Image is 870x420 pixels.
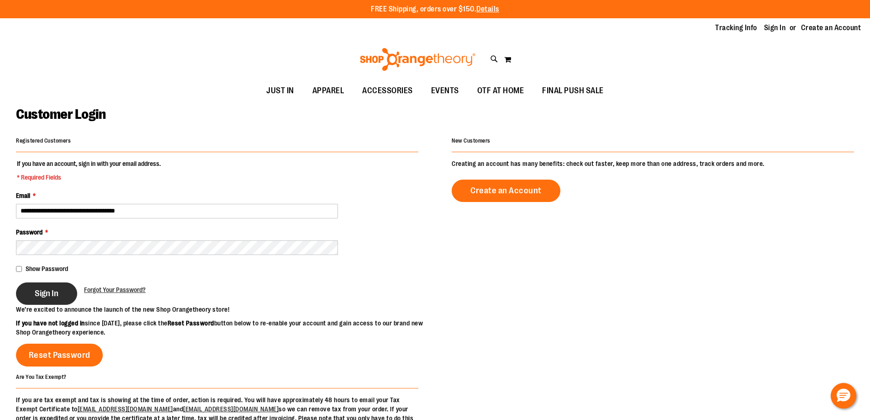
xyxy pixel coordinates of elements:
[764,23,786,33] a: Sign In
[16,106,105,122] span: Customer Login
[476,5,499,13] a: Details
[431,80,459,101] span: EVENTS
[452,180,560,202] a: Create an Account
[183,405,279,413] a: [EMAIL_ADDRESS][DOMAIN_NAME]
[452,159,854,168] p: Creating an account has many benefits: check out faster, keep more than one address, track orders...
[362,80,413,101] span: ACCESSORIES
[84,286,146,293] span: Forgot Your Password?
[303,80,353,101] a: APPAREL
[78,405,173,413] a: [EMAIL_ADDRESS][DOMAIN_NAME]
[16,305,435,314] p: We’re excited to announce the launch of the new Shop Orangetheory store!
[715,23,757,33] a: Tracking Info
[257,80,303,101] a: JUST IN
[312,80,344,101] span: APPAREL
[801,23,861,33] a: Create an Account
[35,288,58,298] span: Sign In
[29,350,90,360] span: Reset Password
[16,319,435,337] p: since [DATE], please click the button below to re-enable your account and gain access to our bran...
[831,383,856,409] button: Hello, have a question? Let’s chat.
[542,80,604,101] span: FINAL PUSH SALE
[468,80,533,101] a: OTF AT HOME
[84,285,146,294] a: Forgot Your Password?
[26,265,68,272] span: Show Password
[16,192,30,199] span: Email
[477,80,524,101] span: OTF AT HOME
[16,344,103,367] a: Reset Password
[470,186,542,196] span: Create an Account
[359,48,477,71] img: Shop Orangetheory
[533,80,613,101] a: FINAL PUSH SALE
[422,80,468,101] a: EVENTS
[353,80,422,101] a: ACCESSORIES
[16,138,71,144] strong: Registered Customers
[16,319,85,327] strong: If you have not logged in
[16,282,77,305] button: Sign In
[266,80,294,101] span: JUST IN
[452,138,490,144] strong: New Customers
[371,4,499,15] p: FREE Shipping, orders over $150.
[16,159,162,182] legend: If you have an account, sign in with your email address.
[16,229,42,236] span: Password
[16,373,67,380] strong: Are You Tax Exempt?
[17,173,161,182] span: * Required Fields
[168,319,214,327] strong: Reset Password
